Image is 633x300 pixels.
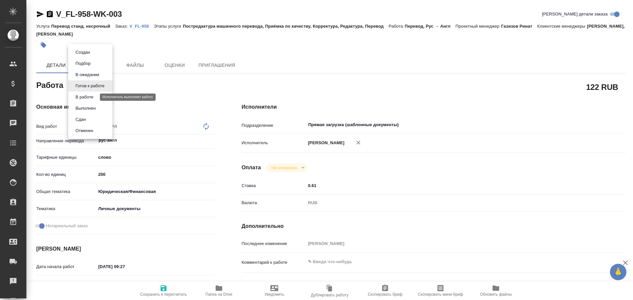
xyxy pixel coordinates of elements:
[74,105,98,112] button: Выполнен
[74,60,93,67] button: Подбор
[74,116,88,123] button: Сдан
[74,71,101,78] button: В ожидании
[74,49,92,56] button: Создан
[74,94,95,101] button: В работе
[74,127,95,134] button: Отменен
[74,82,106,90] button: Готов к работе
